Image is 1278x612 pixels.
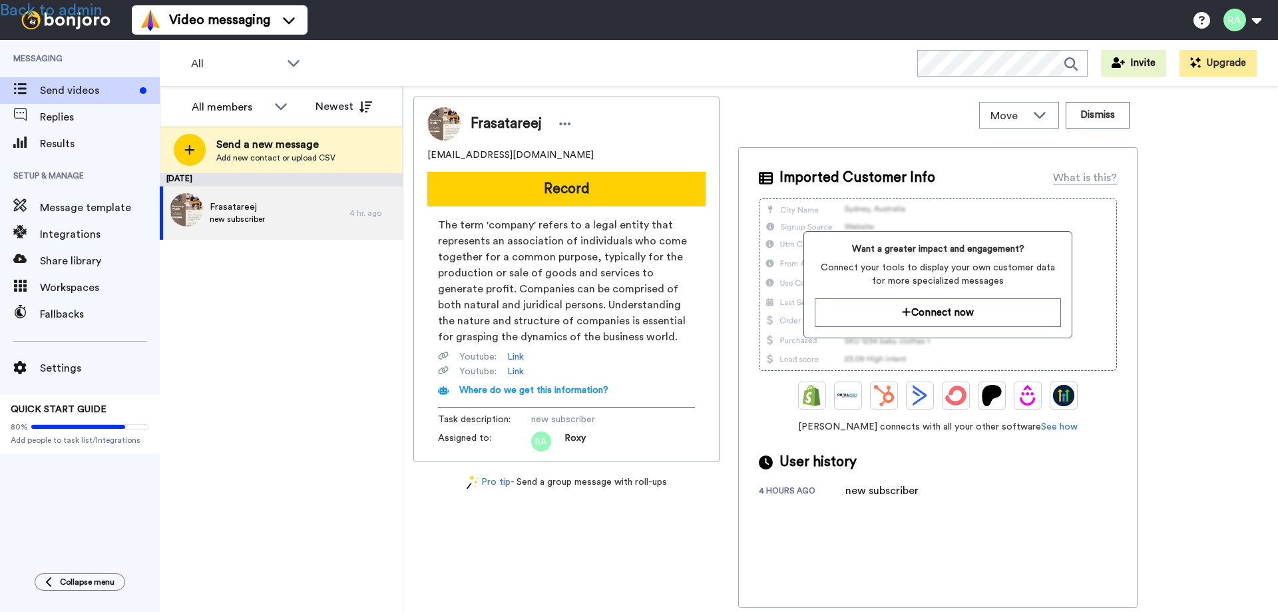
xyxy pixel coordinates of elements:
[40,109,160,125] span: Replies
[349,208,396,218] div: 4 hr. ago
[306,93,382,120] button: Newest
[169,11,270,29] span: Video messaging
[413,475,720,489] div: - Send a group message with roll-ups
[459,365,497,378] span: Youtube :
[427,149,594,162] span: [EMAIL_ADDRESS][DOMAIN_NAME]
[909,385,931,406] img: ActiveCampaign
[438,432,531,452] span: Assigned to:
[40,360,160,376] span: Settings
[35,573,125,591] button: Collapse menu
[160,173,403,186] div: [DATE]
[1101,50,1166,77] button: Invite
[40,226,160,242] span: Integrations
[40,136,160,152] span: Results
[1066,102,1130,129] button: Dismiss
[11,435,149,446] span: Add people to task list/Integrations
[467,475,511,489] a: Pro tip
[459,386,608,395] span: Where do we get this information?
[191,56,280,72] span: All
[1053,385,1074,406] img: GoHighLevel
[815,261,1060,288] span: Connect your tools to display your own customer data for more specialized messages
[40,253,160,269] span: Share library
[438,413,531,426] span: Task description :
[759,420,1117,434] span: [PERSON_NAME] connects with all your other software
[801,385,823,406] img: Shopify
[1179,50,1257,77] button: Upgrade
[779,452,857,472] span: User history
[945,385,966,406] img: ConvertKit
[815,298,1060,327] button: Connect now
[1041,422,1078,432] a: See how
[210,200,265,214] span: Frasatareej
[11,422,28,432] span: 80%
[40,280,160,296] span: Workspaces
[11,405,106,414] span: QUICK START GUIDE
[507,350,524,364] a: Link
[438,217,695,345] span: The term 'company' refers to a legal entity that represents an association of individuals who com...
[990,108,1026,124] span: Move
[40,306,160,322] span: Fallbacks
[170,193,203,226] img: 7e432fb6-6982-441d-a31c-a864ee26e742.jpg
[507,365,524,378] a: Link
[140,9,161,31] img: vm-color.svg
[210,214,265,224] span: new subscriber
[427,107,461,141] img: Image of Frasatareej
[471,114,542,134] span: Frasatareej
[873,385,895,406] img: Hubspot
[531,432,551,452] img: ra.png
[779,168,935,188] span: Imported Customer Info
[815,242,1060,256] span: Want a greater impact and engagement?
[467,475,479,489] img: magic-wand.svg
[564,432,586,452] span: Roxy
[837,385,859,406] img: Ontraport
[981,385,1002,406] img: Patreon
[60,577,114,587] span: Collapse menu
[40,83,134,99] span: Send videos
[427,172,706,206] button: Record
[459,350,497,364] span: Youtube :
[1017,385,1038,406] img: Drip
[845,483,919,499] div: new subscriber
[192,99,268,115] div: All members
[1053,170,1117,186] div: What is this?
[40,200,160,216] span: Message template
[759,485,845,499] div: 4 hours ago
[531,413,658,426] span: new subscriber
[216,153,335,163] span: Add new contact or upload CSV
[216,137,335,153] span: Send a new message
